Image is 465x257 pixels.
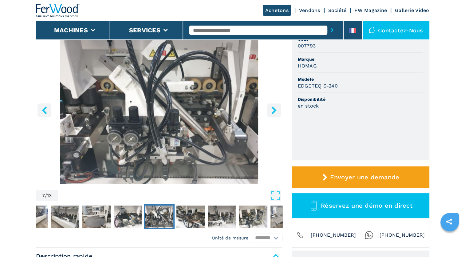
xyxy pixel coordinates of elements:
button: Go to Slide 4 [50,204,81,229]
div: Go to Slide 7 [36,35,282,184]
img: 90abc0847c45699bfcb6a2eb98f5d373 [176,206,205,228]
img: Plaqueuses De Chants Unilaterales HOMAG EDGETEQ S-240 [36,35,282,184]
button: Réservez une démo en direct [292,193,429,218]
a: Société [328,7,347,13]
button: Go to Slide 5 [81,204,112,229]
button: Go to Slide 10 [238,204,269,229]
img: aa07424ead1dbab91305d7134e254660 [239,206,267,228]
button: Services [129,27,160,34]
img: Contactez-nous [369,27,375,33]
img: Ferwood [36,4,80,17]
img: 9a9dcaca006088a523056b6ceaa68cc1 [208,206,236,228]
img: 32d18be6db4ff89d7b35cadc53981ede [51,206,79,228]
h3: 007793 [298,42,316,49]
span: [PHONE_NUMBER] [380,231,425,239]
a: Vendons [299,7,320,13]
button: Go to Slide 9 [207,204,237,229]
button: Go to Slide 6 [112,204,143,229]
button: Open Fullscreen [60,190,281,201]
span: / [45,193,47,198]
button: Go to Slide 7 [144,204,175,229]
button: right-button [267,103,281,117]
span: 7 [42,193,45,198]
span: Marque [298,56,423,62]
span: Disponibilité [298,96,423,102]
span: [PHONE_NUMBER] [311,231,356,239]
div: Contactez-nous [363,21,429,39]
button: Go to Slide 11 [269,204,300,229]
button: left-button [37,103,51,117]
span: Envoyer une demande [330,173,399,181]
a: Achetons [263,5,291,16]
button: Go to Slide 8 [175,204,206,229]
button: submit-button [327,23,337,37]
button: Envoyer une demande [292,166,429,188]
h3: HOMAG [298,62,317,69]
button: Machines [54,27,88,34]
span: 13 [47,193,52,198]
iframe: Chat [439,229,460,252]
img: 1c9ce87ec2cb49cc892a76df08b913c2 [145,206,173,228]
span: Réservez une démo en direct [321,202,412,209]
span: Modèle [298,76,423,82]
img: Phone [296,231,305,239]
a: Gallerie Video [395,7,429,13]
h3: EDGETEQ S-240 [298,82,338,89]
img: 49ceaa879a096a777cedd19cd2103668 [270,206,299,228]
img: a59ddc7d54afbdfb7a5063b8dc82af78 [82,206,111,228]
a: sharethis [441,214,457,229]
img: Whatsapp [365,231,373,239]
a: FW Magazine [354,7,387,13]
em: Unité de mesure [212,235,249,241]
img: cc689adb0e1cdf7dba0b913c3a391282 [114,206,142,228]
h3: en stock [298,102,319,109]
